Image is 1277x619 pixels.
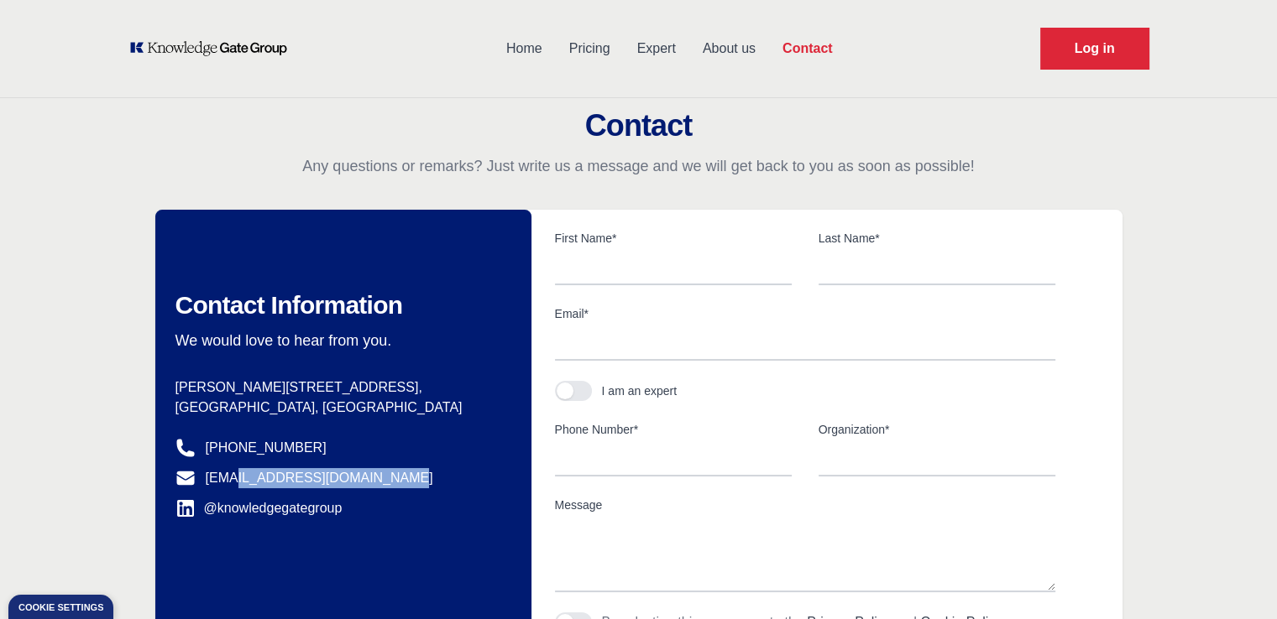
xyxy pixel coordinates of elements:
[206,438,327,458] a: [PHONE_NUMBER]
[555,497,1055,513] label: Message
[602,382,678,399] div: I am an expert
[1040,28,1149,70] a: Request Demo
[493,27,556,70] a: Home
[555,305,1055,322] label: Email*
[175,498,343,518] a: @knowledgegategroup
[555,230,792,247] label: First Name*
[175,330,491,351] p: We would love to hear from you.
[819,421,1055,438] label: Organization*
[175,377,491,398] p: [PERSON_NAME][STREET_ADDRESS],
[689,27,769,70] a: About us
[556,27,624,70] a: Pricing
[175,290,491,320] h2: Contact Information
[819,230,1055,247] label: Last Name*
[128,40,299,57] a: KOL Knowledge Platform: Talk to Key External Experts (KEE)
[1193,538,1277,619] iframe: Chat Widget
[555,421,792,438] label: Phone Number*
[769,27,846,70] a: Contact
[624,27,689,70] a: Expert
[206,468,433,488] a: [EMAIL_ADDRESS][DOMAIN_NAME]
[175,398,491,418] p: [GEOGRAPHIC_DATA], [GEOGRAPHIC_DATA]
[18,603,103,612] div: Cookie settings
